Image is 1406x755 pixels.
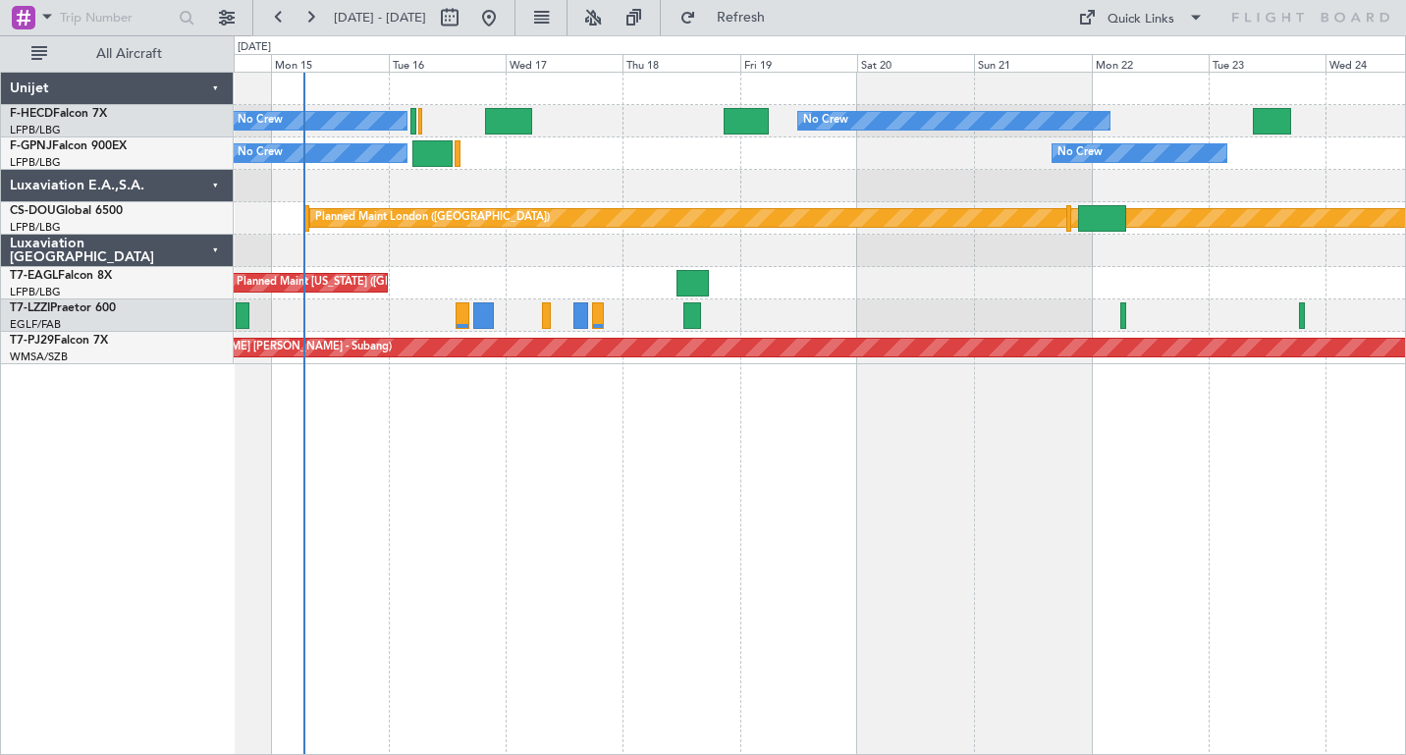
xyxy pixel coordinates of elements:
div: Mon 15 [271,54,388,72]
a: LFPB/LBG [10,220,61,235]
span: All Aircraft [51,47,207,61]
div: No Crew [803,106,848,135]
a: LFPB/LBG [10,285,61,299]
div: Quick Links [1108,10,1174,29]
a: CS-DOUGlobal 6500 [10,205,123,217]
a: WMSA/SZB [10,350,68,364]
div: No Crew [238,138,283,168]
a: F-HECDFalcon 7X [10,108,107,120]
div: Sun 21 [974,54,1091,72]
button: Refresh [671,2,788,33]
div: Tue 23 [1209,54,1325,72]
a: F-GPNJFalcon 900EX [10,140,127,152]
a: LFPB/LBG [10,123,61,137]
a: T7-EAGLFalcon 8X [10,270,112,282]
span: CS-DOU [10,205,56,217]
div: Planned Maint [US_STATE] ([GEOGRAPHIC_DATA]) [237,268,489,297]
div: Sat 20 [857,54,974,72]
span: [DATE] - [DATE] [334,9,426,27]
a: LFPB/LBG [10,155,61,170]
span: F-GPNJ [10,140,52,152]
div: Tue 16 [389,54,506,72]
div: No Crew [238,106,283,135]
button: Quick Links [1068,2,1214,33]
span: Refresh [700,11,783,25]
div: [DATE] [238,39,271,56]
span: F-HECD [10,108,53,120]
button: All Aircraft [22,38,213,70]
div: No Crew [1057,138,1103,168]
div: Thu 18 [622,54,739,72]
span: T7-EAGL [10,270,58,282]
div: Mon 22 [1092,54,1209,72]
a: T7-LZZIPraetor 600 [10,302,116,314]
div: Planned Maint London ([GEOGRAPHIC_DATA]) [315,203,550,233]
input: Trip Number [60,3,173,32]
div: Fri 19 [740,54,857,72]
span: T7-LZZI [10,302,50,314]
a: EGLF/FAB [10,317,61,332]
a: T7-PJ29Falcon 7X [10,335,108,347]
span: T7-PJ29 [10,335,54,347]
div: Wed 17 [506,54,622,72]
